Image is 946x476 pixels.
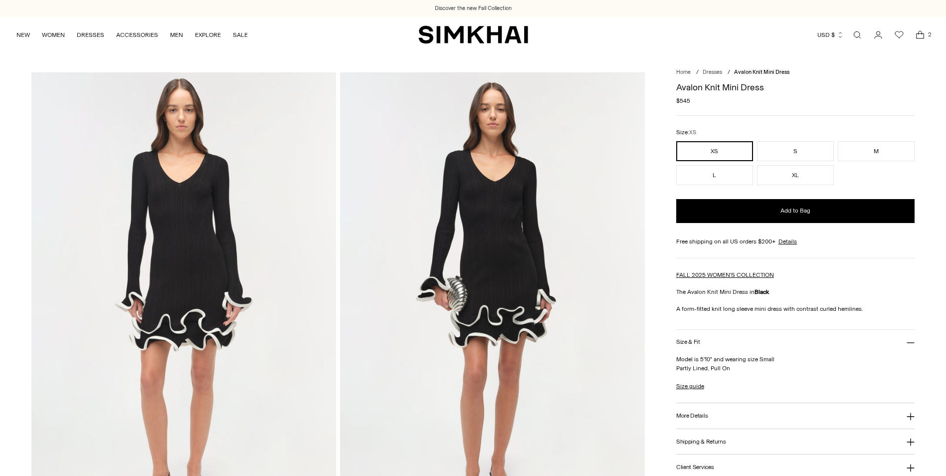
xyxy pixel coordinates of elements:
[116,24,158,46] a: ACCESSORIES
[676,128,696,137] label: Size:
[755,288,769,295] strong: Black
[728,68,730,77] div: /
[757,165,834,185] button: XL
[925,30,934,39] span: 2
[195,24,221,46] a: EXPLORE
[889,25,909,45] a: Wishlist
[435,4,512,12] a: Discover the new Fall Collection
[703,69,722,75] a: Dresses
[676,287,915,296] p: The Avalon Knit Mini Dress in
[676,69,691,75] a: Home
[418,25,528,44] a: SIMKHAI
[170,24,183,46] a: MEN
[676,68,915,77] nav: breadcrumbs
[676,464,714,471] h3: Client Services
[696,68,699,77] div: /
[780,207,810,215] span: Add to Bag
[676,403,915,429] button: More Details
[676,429,915,455] button: Shipping & Returns
[676,271,774,278] a: FALL 2025 WOMEN'S COLLECTION
[676,439,726,445] h3: Shipping & Returns
[734,69,789,75] span: Avalon Knit Mini Dress
[676,330,915,355] button: Size & Fit
[233,24,248,46] a: SALE
[838,141,915,161] button: M
[676,165,753,185] button: L
[847,25,867,45] a: Open search modal
[689,129,696,136] span: XS
[676,237,915,246] div: Free shipping on all US orders $200+
[676,141,753,161] button: XS
[676,96,690,105] span: $545
[817,24,844,46] button: USD $
[676,304,915,313] p: A form-fitted knit long sleeve mini dress with contrast curled hemlines.
[676,339,700,345] h3: Size & Fit
[676,382,704,391] a: Size guide
[676,83,915,92] h1: Avalon Knit Mini Dress
[778,237,797,246] a: Details
[16,24,30,46] a: NEW
[676,413,708,419] h3: More Details
[910,25,930,45] a: Open cart modal
[757,141,834,161] button: S
[868,25,888,45] a: Go to the account page
[676,355,915,373] p: Model is 5'10" and wearing size Small Partly Lined, Pull On
[676,199,915,223] button: Add to Bag
[42,24,65,46] a: WOMEN
[77,24,104,46] a: DRESSES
